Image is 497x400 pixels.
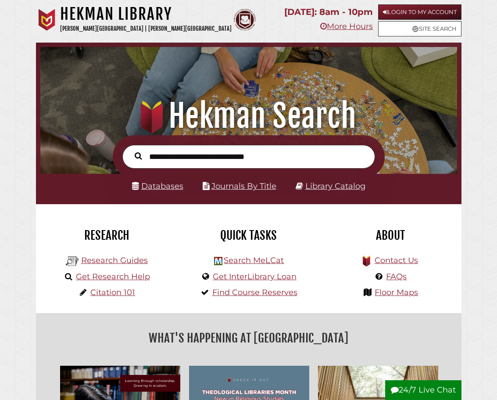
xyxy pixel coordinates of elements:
p: [DATE]: 8am - 10pm [284,4,373,20]
a: Research Guides [81,256,148,265]
i: Search [135,152,142,160]
a: Login to My Account [378,4,461,20]
h2: What's Happening at [GEOGRAPHIC_DATA] [43,328,455,348]
a: Contact Us [375,256,418,265]
a: Citation 101 [90,288,135,297]
img: Calvin University [36,9,58,31]
a: FAQs [386,272,407,281]
a: Get Research Help [76,272,150,281]
h1: Hekman Library [60,4,232,24]
a: Library Catalog [305,181,365,191]
img: Calvin Theological Seminary [234,9,256,31]
a: Databases [132,181,183,191]
button: Search [130,150,147,162]
h1: Hekman Search [47,97,449,135]
a: Find Course Reserves [212,288,297,297]
a: Get InterLibrary Loan [213,272,297,281]
a: Search MeLCat [224,256,284,265]
img: Hekman Library Logo [66,255,79,268]
a: More Hours [320,22,373,31]
a: Journals By Title [211,181,276,191]
a: Floor Maps [375,288,418,297]
a: Site Search [378,21,461,36]
h2: Quick Tasks [184,228,313,243]
img: Hekman Library Logo [214,257,222,265]
h2: About [326,228,454,243]
h2: Research [43,228,171,243]
p: [PERSON_NAME][GEOGRAPHIC_DATA] | [PERSON_NAME][GEOGRAPHIC_DATA] [60,24,232,34]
